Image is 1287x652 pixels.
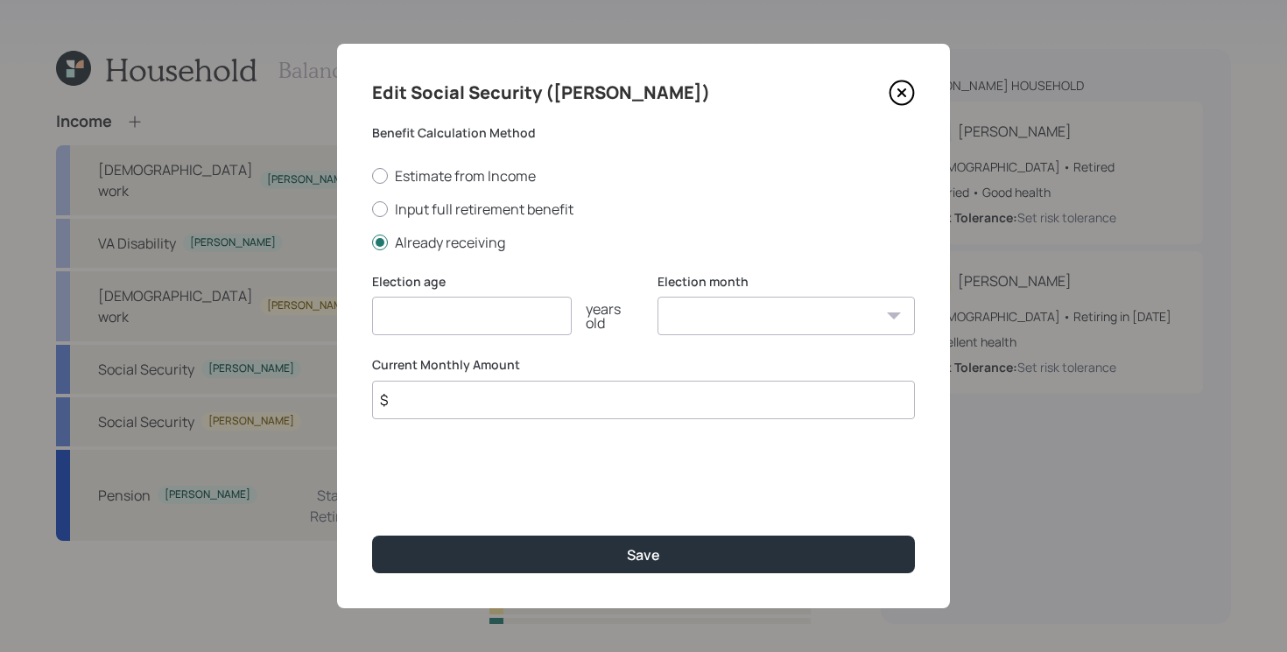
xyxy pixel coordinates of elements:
button: Save [372,536,915,573]
label: Input full retirement benefit [372,200,915,219]
div: Save [627,545,660,564]
div: years old [572,302,629,330]
label: Estimate from Income [372,166,915,186]
label: Election month [658,273,915,291]
h4: Edit Social Security ([PERSON_NAME]) [372,79,710,107]
label: Benefit Calculation Method [372,124,915,142]
label: Current Monthly Amount [372,356,915,374]
label: Election age [372,273,629,291]
label: Already receiving [372,233,915,252]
